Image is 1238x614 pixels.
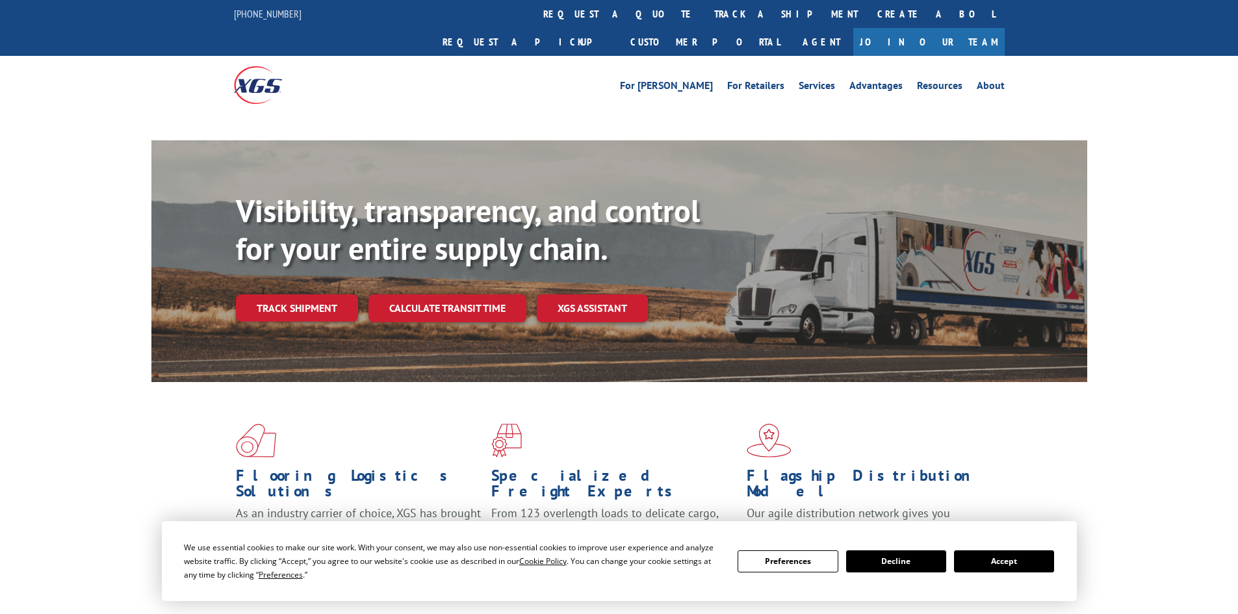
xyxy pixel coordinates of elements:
a: About [977,81,1005,95]
a: For Retailers [727,81,784,95]
div: Cookie Consent Prompt [162,521,1077,601]
a: [PHONE_NUMBER] [234,7,302,20]
a: Customer Portal [621,28,790,56]
div: We use essential cookies to make our site work. With your consent, we may also use non-essential ... [184,541,722,582]
a: Track shipment [236,294,358,322]
a: Join Our Team [853,28,1005,56]
b: Visibility, transparency, and control for your entire supply chain. [236,190,700,268]
a: Services [799,81,835,95]
span: Cookie Policy [519,556,567,567]
h1: Flooring Logistics Solutions [236,468,482,505]
button: Accept [954,550,1054,572]
a: Agent [790,28,853,56]
a: Resources [917,81,962,95]
img: xgs-icon-focused-on-flooring-red [491,424,522,457]
span: As an industry carrier of choice, XGS has brought innovation and dedication to flooring logistics... [236,505,481,552]
h1: Flagship Distribution Model [747,468,992,505]
a: For [PERSON_NAME] [620,81,713,95]
img: xgs-icon-flagship-distribution-model-red [747,424,792,457]
span: Preferences [259,569,303,580]
a: Advantages [849,81,903,95]
button: Preferences [738,550,838,572]
img: xgs-icon-total-supply-chain-intelligence-red [236,424,276,457]
p: From 123 overlength loads to delicate cargo, our experienced staff knows the best way to move you... [491,505,737,563]
a: Request a pickup [433,28,621,56]
span: Our agile distribution network gives you nationwide inventory management on demand. [747,505,986,536]
a: Calculate transit time [368,294,526,322]
button: Decline [846,550,946,572]
a: XGS ASSISTANT [537,294,648,322]
h1: Specialized Freight Experts [491,468,737,505]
